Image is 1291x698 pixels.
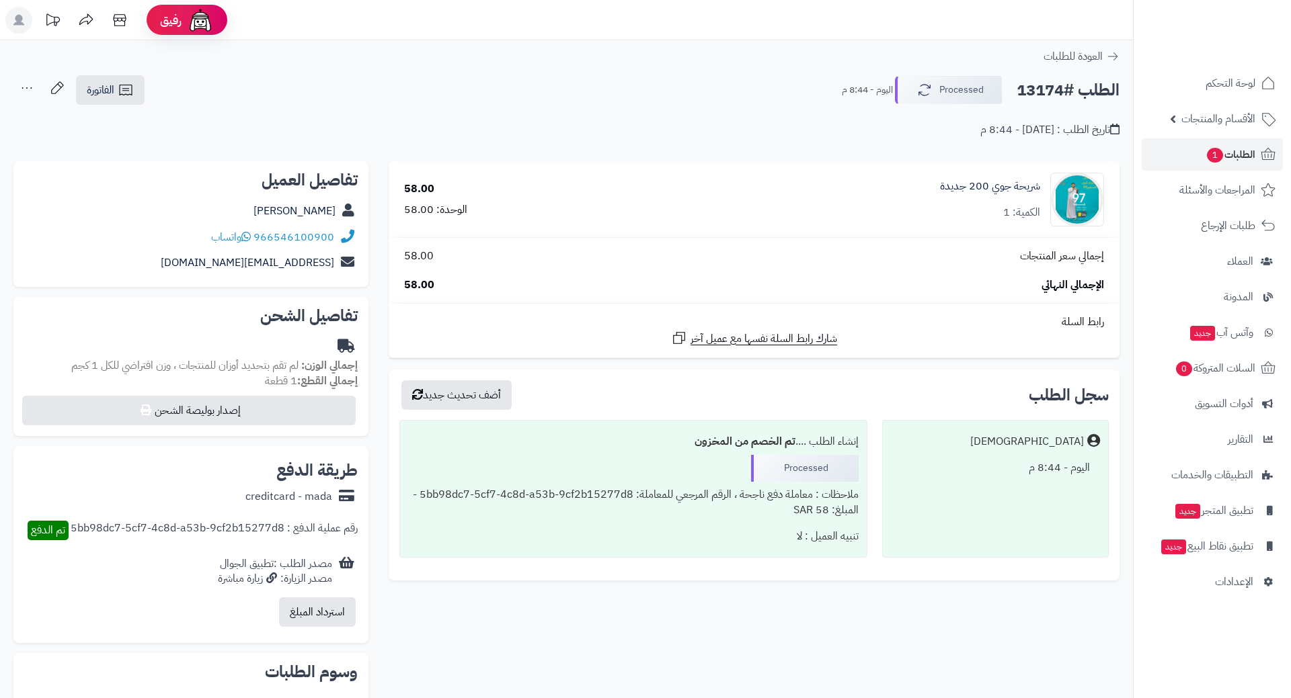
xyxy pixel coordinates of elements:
[1044,48,1120,64] a: العودة للطلبات
[1201,216,1255,235] span: طلبات الإرجاع
[87,82,114,98] span: الفاتورة
[1142,174,1283,206] a: المراجعات والأسئلة
[1161,539,1186,554] span: جديد
[1003,205,1040,220] div: الكمية: 1
[408,429,859,455] div: إنشاء الطلب ....
[1142,459,1283,491] a: التطبيقات والخدمات
[1195,394,1253,413] span: أدوات التسويق
[218,556,332,587] div: مصدر الطلب :تطبيق الجوال
[980,122,1120,138] div: تاريخ الطلب : [DATE] - 8:44 م
[394,314,1114,330] div: رابط السلة
[1174,501,1253,520] span: تطبيق المتجر
[671,330,837,347] a: شارك رابط السلة نفسها مع عميل آخر
[691,331,837,347] span: شارك رابط السلة نفسها مع عميل آخر
[276,462,358,478] h2: طريقة الدفع
[842,83,893,97] small: اليوم - 8:44 م
[404,277,434,293] span: 58.00
[1142,566,1283,598] a: الإعدادات
[1042,277,1104,293] span: الإجمالي النهائي
[1175,504,1200,519] span: جديد
[36,7,69,37] a: تحديثات المنصة
[1142,281,1283,313] a: المدونة
[408,523,859,550] div: تنبيه العميل : لا
[1044,48,1103,64] span: العودة للطلبات
[71,521,358,540] div: رقم عملية الدفع : 5bb98dc7-5cf7-4c8d-a53b-9cf2b15277d8
[1227,252,1253,271] span: العملاء
[1017,77,1120,104] h2: الطلب #13174
[301,357,358,374] strong: إجمالي الوزن:
[1189,323,1253,342] span: وآتس آب
[1029,387,1109,403] h3: سجل الطلب
[1206,74,1255,93] span: لوحة التحكم
[1179,181,1255,200] span: المراجعات والأسئلة
[265,373,358,389] small: 1 قطعة
[161,255,334,271] a: [EMAIL_ADDRESS][DOMAIN_NAME]
[187,7,214,34] img: ai-face.png
[279,597,356,627] button: استرداد المبلغ
[1142,67,1283,99] a: لوحة التحكم
[1171,466,1253,484] span: التطبيقات والخدمات
[24,172,358,188] h2: تفاصيل العميل
[253,203,336,219] a: [PERSON_NAME]
[404,181,434,197] div: 58.00
[401,380,512,410] button: أضف تحديث جديد
[297,373,358,389] strong: إجمالي القطع:
[1175,359,1255,378] span: السلات المتروكة
[245,489,332,505] div: creditcard - mada
[1142,138,1283,171] a: الطلبات1
[940,179,1040,194] a: شريحة جوي 200 جديدة
[1142,530,1283,562] a: تطبيق نقاط البيعجديد
[1142,388,1283,420] a: أدوات التسويق
[1200,10,1278,38] img: logo-2.png
[76,75,145,105] a: الفاتورة
[1215,572,1253,591] span: الإعدادات
[1020,249,1104,264] span: إجمالي سعر المنتجات
[970,434,1084,449] div: [DEMOGRAPHIC_DATA]
[1175,361,1193,377] span: 0
[1190,326,1215,341] span: جديد
[31,522,65,538] span: تم الدفع
[253,229,334,245] a: 966546100900
[1142,245,1283,277] a: العملاء
[24,664,358,680] h2: وسوم الطلبات
[1142,352,1283,384] a: السلات المتروكة0
[24,308,358,324] h2: تفاصيل الشحن
[1228,430,1253,449] span: التقارير
[1142,494,1283,527] a: تطبيق المتجرجديد
[160,12,182,28] span: رفيق
[1181,110,1255,128] span: الأقسام والمنتجات
[22,396,356,425] button: إصدار بوليصة الشحن
[1142,210,1283,242] a: طلبات الإرجاع
[695,433,795,449] b: تم الخصم من المخزون
[218,571,332,586] div: مصدر الزيارة: زيارة مباشرة
[895,76,1003,104] button: Processed
[1224,288,1253,306] span: المدونة
[404,202,467,218] div: الوحدة: 58.00
[211,229,251,245] a: واتساب
[1142,423,1283,455] a: التقارير
[404,249,434,264] span: 58.00
[751,455,859,482] div: Processed
[71,357,299,374] span: لم تقم بتحديد أوزان للمنتجات ، وزن افتراضي للكل 1 كجم
[1051,173,1103,226] img: 1735233906-%D8%AC%D9%88%D9%8A%20200-90x90.jpg
[408,482,859,523] div: ملاحظات : معاملة دفع ناجحة ، الرقم المرجعي للمعاملة: 5bb98dc7-5cf7-4c8d-a53b-9cf2b15277d8 - المبل...
[1206,147,1224,163] span: 1
[891,455,1100,481] div: اليوم - 8:44 م
[1160,537,1253,556] span: تطبيق نقاط البيع
[1142,316,1283,349] a: وآتس آبجديد
[1206,145,1255,164] span: الطلبات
